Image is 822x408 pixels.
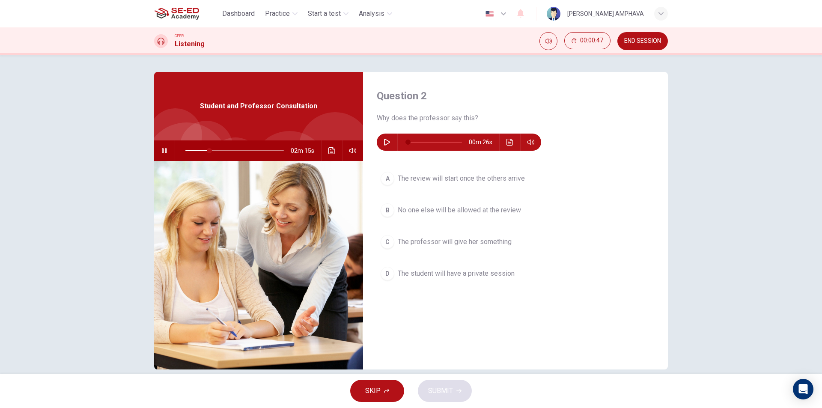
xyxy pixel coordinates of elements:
[580,37,603,44] span: 00:00:47
[503,134,517,151] button: Click to see the audio transcription
[381,203,394,217] div: B
[377,113,654,123] span: Why does the professor say this?
[484,11,495,17] img: en
[154,5,199,22] img: SE-ED Academy logo
[398,268,515,279] span: The student will have a private session
[262,6,301,21] button: Practice
[219,6,258,21] button: Dashboard
[291,140,321,161] span: 02m 15s
[377,200,654,221] button: BNo one else will be allowed at the review
[154,5,219,22] a: SE-ED Academy logo
[564,32,611,50] div: Hide
[398,205,521,215] span: No one else will be allowed at the review
[567,9,644,19] div: [PERSON_NAME] AMPHAVA
[175,39,205,49] h1: Listening
[539,32,557,50] div: Mute
[365,385,381,397] span: SKIP
[175,33,184,39] span: CEFR
[350,380,404,402] button: SKIP
[377,263,654,284] button: DThe student will have a private session
[381,267,394,280] div: D
[355,6,396,21] button: Analysis
[154,161,363,369] img: Student and Professor Consultation
[377,168,654,189] button: AThe review will start once the others arrive
[265,9,290,19] span: Practice
[304,6,352,21] button: Start a test
[377,89,654,103] h4: Question 2
[398,173,525,184] span: The review will start once the others arrive
[222,9,255,19] span: Dashboard
[469,134,499,151] span: 00m 26s
[617,32,668,50] button: END SESSION
[308,9,341,19] span: Start a test
[325,140,339,161] button: Click to see the audio transcription
[564,32,611,49] button: 00:00:47
[200,101,317,111] span: Student and Professor Consultation
[381,172,394,185] div: A
[381,235,394,249] div: C
[624,38,661,45] span: END SESSION
[398,237,512,247] span: The professor will give her something
[547,7,560,21] img: Profile picture
[359,9,384,19] span: Analysis
[793,379,813,399] div: Open Intercom Messenger
[377,231,654,253] button: CThe professor will give her something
